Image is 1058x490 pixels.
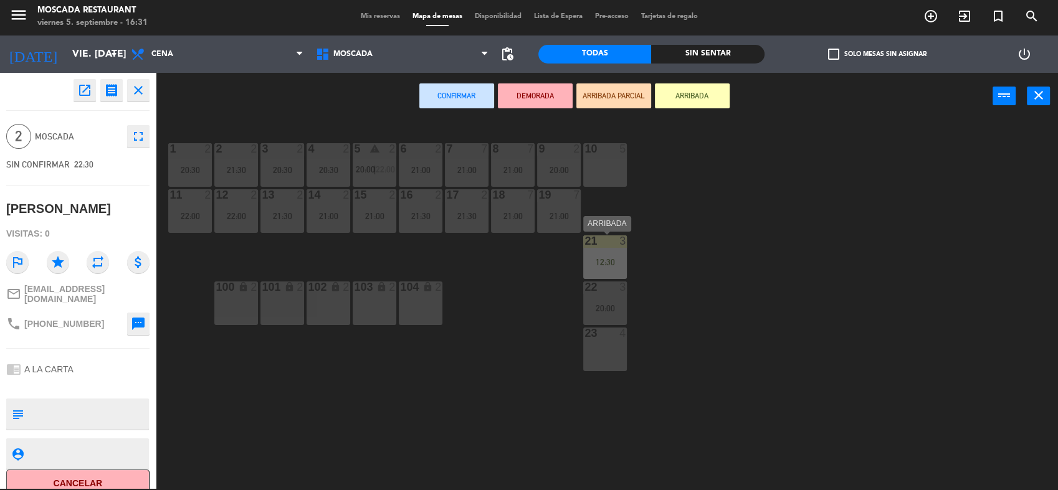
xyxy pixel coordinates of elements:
[400,143,401,154] div: 6
[169,143,170,154] div: 1
[6,286,21,301] i: mail_outline
[619,281,627,293] div: 3
[131,129,146,144] i: fullscreen
[214,212,258,220] div: 22:00
[528,13,589,20] span: Lista de Espera
[6,223,150,245] div: Visitas: 0
[47,251,69,273] i: star
[422,281,433,292] i: lock
[492,143,493,154] div: 8
[369,143,380,154] i: warning
[250,143,258,154] div: 2
[584,281,585,293] div: 22
[584,235,585,247] div: 21
[435,281,442,293] div: 2
[24,284,150,304] span: [EMAIL_ADDRESS][DOMAIN_NAME]
[1031,88,1046,103] i: close
[469,13,528,20] span: Disponibilidad
[583,216,631,232] div: ARRIBADA
[6,284,150,304] a: mail_outline[EMAIL_ADDRESS][DOMAIN_NAME]
[77,83,92,98] i: open_in_new
[445,212,488,220] div: 21:30
[491,212,535,220] div: 21:00
[651,45,764,64] div: Sin sentar
[330,281,341,292] i: lock
[250,189,258,200] div: 2
[435,189,442,200] div: 2
[537,212,581,220] div: 21:00
[127,79,150,101] button: close
[828,49,839,60] span: check_box_outline_blank
[11,407,24,421] i: subject
[297,189,304,200] div: 2
[584,143,585,154] div: 10
[260,212,304,220] div: 21:30
[356,164,375,174] span: 20:00
[307,212,350,220] div: 21:00
[538,45,651,64] div: Todas
[37,17,148,29] div: viernes 5. septiembre - 16:31
[6,251,29,273] i: outlined_flag
[389,189,396,200] div: 2
[957,9,972,24] i: exit_to_app
[168,212,212,220] div: 22:00
[374,164,376,174] span: |
[37,4,148,17] div: Moscada Restaurant
[828,49,927,60] label: Solo mesas sin asignar
[576,83,651,108] button: ARRIBADA PARCIAL
[333,50,373,59] span: Moscada
[419,83,494,108] button: Confirmar
[238,281,249,292] i: lock
[169,189,170,200] div: 11
[492,189,493,200] div: 18
[354,189,355,200] div: 15
[993,87,1016,105] button: power_input
[527,143,535,154] div: 7
[6,362,21,377] i: chrome_reader_mode
[11,447,24,461] i: person_pin
[204,189,212,200] div: 2
[389,143,396,154] div: 2
[297,143,304,154] div: 2
[260,166,304,174] div: 20:30
[127,313,150,335] button: sms
[354,281,355,293] div: 103
[6,199,111,219] div: [PERSON_NAME]
[343,281,350,293] div: 2
[24,319,104,329] span: [PHONE_NUMBER]
[214,166,258,174] div: 21:30
[1027,87,1050,105] button: close
[35,130,121,144] span: Moscada
[131,316,146,331] i: sms
[354,143,355,154] div: 5
[446,143,447,154] div: 7
[481,189,488,200] div: 2
[498,83,573,108] button: DEMORADA
[991,9,1006,24] i: turned_in_not
[127,125,150,148] button: fullscreen
[355,13,406,20] span: Mis reservas
[376,281,387,292] i: lock
[406,13,469,20] span: Mapa de mesas
[573,189,581,200] div: 7
[104,83,119,98] i: receipt
[107,47,122,62] i: arrow_drop_down
[250,281,258,293] div: 2
[619,143,627,154] div: 5
[131,83,146,98] i: close
[655,83,730,108] button: ARRIBADA
[923,9,938,24] i: add_circle_outline
[538,189,539,200] div: 19
[6,316,21,331] i: phone
[435,143,442,154] div: 2
[151,50,173,59] span: Cena
[6,124,31,149] span: 2
[589,13,635,20] span: Pre-acceso
[6,159,70,169] span: SIN CONFIRMAR
[583,304,627,313] div: 20:00
[500,47,515,62] span: pending_actions
[619,327,627,339] div: 4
